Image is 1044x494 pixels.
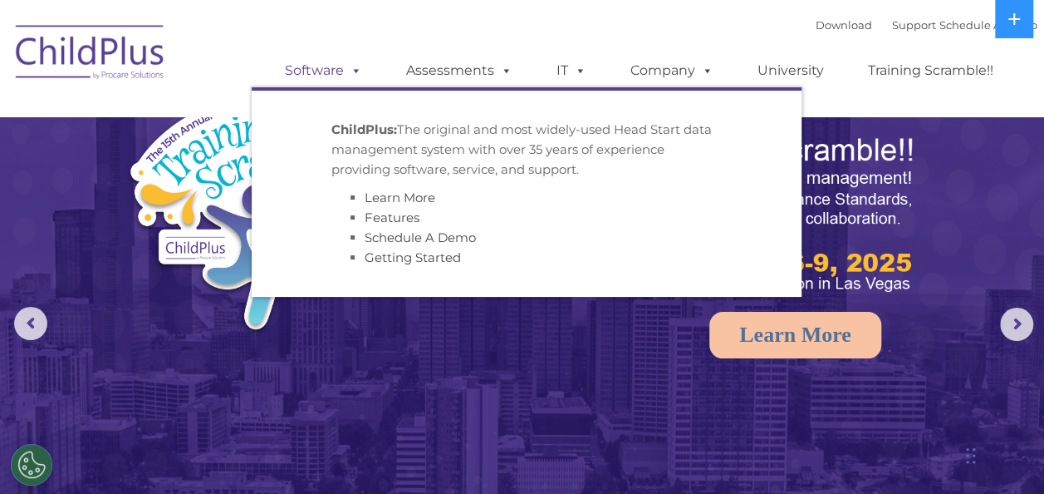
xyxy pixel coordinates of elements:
iframe: Chat Widget [772,314,1044,494]
a: Download [816,18,872,32]
div: Drag [966,431,976,481]
a: IT [540,54,603,87]
a: Schedule A Demo [939,18,1037,32]
a: Getting Started [365,249,461,265]
button: Cookies Settings [11,444,52,486]
font: | [816,18,1037,32]
a: Features [365,210,419,225]
img: ChildPlus by Procare Solutions [7,13,174,96]
a: Assessments [390,54,529,87]
span: Phone number [231,178,301,190]
a: University [741,54,841,87]
a: Learn More [709,312,881,358]
a: Learn More [365,190,435,205]
strong: ChildPlus: [331,121,397,137]
a: Company [614,54,730,87]
a: Training Scramble!! [851,54,1010,87]
a: Support [892,18,936,32]
span: Last name [231,110,282,122]
p: The original and most widely-used Head Start data management system with over 35 years of experie... [331,120,722,180]
a: Schedule A Demo [365,230,476,245]
a: Software [268,54,379,87]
